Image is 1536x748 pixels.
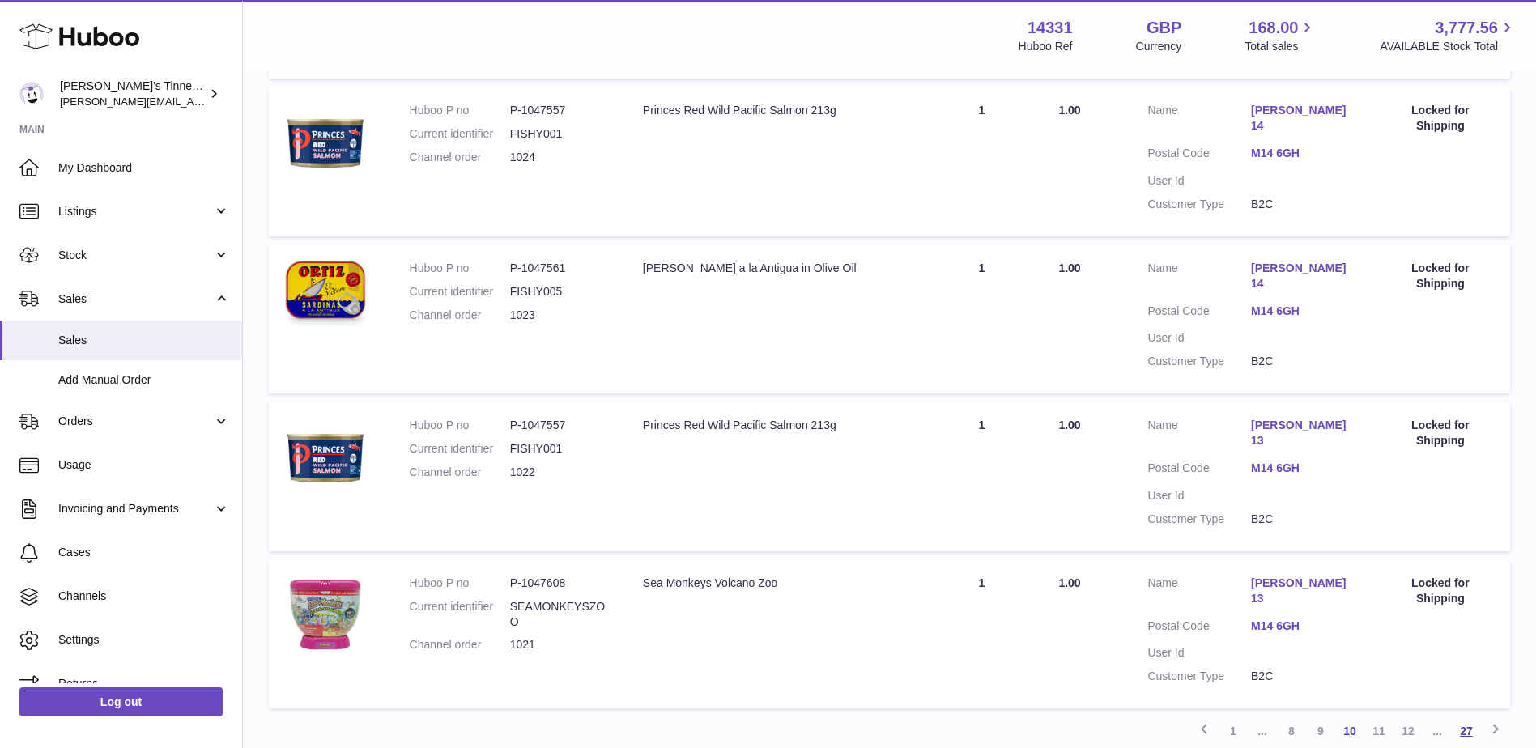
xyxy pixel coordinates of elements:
[1251,618,1355,634] a: M14 6GH
[1335,716,1364,746] a: 10
[410,465,510,480] dt: Channel order
[1251,418,1355,448] a: [PERSON_NAME] 13
[1147,645,1251,661] dt: User Id
[1251,261,1355,291] a: [PERSON_NAME] 14
[1058,419,1080,431] span: 1.00
[921,559,1043,708] td: 1
[1248,716,1277,746] span: ...
[58,457,230,473] span: Usage
[1251,354,1355,369] dd: B2C
[510,150,611,165] dd: 1024
[1387,103,1494,134] div: Locked for Shipping
[410,284,510,300] dt: Current identifier
[410,150,510,165] dt: Channel order
[1277,716,1306,746] a: 8
[1147,173,1251,189] dt: User Id
[1028,17,1073,39] strong: 14331
[1147,197,1251,212] dt: Customer Type
[643,261,905,276] div: [PERSON_NAME] a la Antigua in Olive Oil
[1452,716,1481,746] a: 27
[510,261,611,276] dd: P-1047561
[1423,716,1452,746] span: ...
[1147,103,1251,138] dt: Name
[58,545,230,560] span: Cases
[1147,576,1251,610] dt: Name
[921,87,1043,236] td: 1
[1251,576,1355,606] a: [PERSON_NAME] 13
[58,501,213,516] span: Invoicing and Payments
[19,82,44,106] img: peter.colbert@hubbo.com
[1147,488,1251,504] dt: User Id
[1147,669,1251,684] dt: Customer Type
[1058,576,1080,589] span: 1.00
[410,103,510,118] dt: Huboo P no
[1387,418,1494,448] div: Locked for Shipping
[58,333,230,348] span: Sales
[1058,261,1080,274] span: 1.00
[643,103,905,118] div: Princes Red Wild Pacific Salmon 213g
[643,576,905,591] div: Sea Monkeys Volcano Zoo
[510,418,611,433] dd: P-1047557
[19,687,223,716] a: Log out
[1219,716,1248,746] a: 1
[1147,512,1251,527] dt: Customer Type
[1435,17,1498,39] span: 3,777.56
[510,576,611,591] dd: P-1047608
[510,103,611,118] dd: P-1047557
[1251,146,1355,161] a: M14 6GH
[1380,17,1517,54] a: 3,777.56 AVAILABLE Stock Total
[1245,17,1317,54] a: 168.00 Total sales
[1147,418,1251,453] dt: Name
[1380,39,1517,54] span: AVAILABLE Stock Total
[1251,197,1355,212] dd: B2C
[921,244,1043,393] td: 1
[1245,39,1317,54] span: Total sales
[510,599,611,630] dd: SEAMONKEYSZOO
[1251,669,1355,684] dd: B2C
[643,418,905,433] div: Princes Red Wild Pacific Salmon 213g
[58,589,230,604] span: Channels
[410,441,510,457] dt: Current identifier
[410,308,510,323] dt: Channel order
[410,261,510,276] dt: Huboo P no
[510,465,611,480] dd: 1022
[410,126,510,142] dt: Current identifier
[1251,461,1355,476] a: M14 6GH
[510,126,611,142] dd: FISHY001
[410,418,510,433] dt: Huboo P no
[1147,261,1251,295] dt: Name
[1147,461,1251,480] dt: Postal Code
[1058,104,1080,117] span: 1.00
[58,204,213,219] span: Listings
[1147,17,1181,39] strong: GBP
[285,261,366,326] img: 143311749652141.jpg
[60,95,411,108] span: [PERSON_NAME][EMAIL_ADDRESS][PERSON_NAME][DOMAIN_NAME]
[1251,103,1355,134] a: [PERSON_NAME] 14
[510,637,611,652] dd: 1021
[410,576,510,591] dt: Huboo P no
[285,418,366,499] img: 143311749652467.jpg
[1136,39,1182,54] div: Currency
[410,599,510,630] dt: Current identifier
[1251,512,1355,527] dd: B2C
[58,414,213,429] span: Orders
[1306,716,1335,746] a: 9
[510,308,611,323] dd: 1023
[60,79,206,109] div: [PERSON_NAME]'s Tinned Fish Ltd
[1147,330,1251,346] dt: User Id
[1249,17,1298,39] span: 168.00
[410,637,510,652] dt: Channel order
[921,402,1043,550] td: 1
[58,372,230,388] span: Add Manual Order
[58,676,230,691] span: Returns
[285,103,366,184] img: 143311749652467.jpg
[58,248,213,263] span: Stock
[1387,576,1494,606] div: Locked for Shipping
[1147,618,1251,638] dt: Postal Code
[1019,39,1073,54] div: Huboo Ref
[58,160,230,176] span: My Dashboard
[1387,261,1494,291] div: Locked for Shipping
[1251,304,1355,319] a: M14 6GH
[285,576,366,653] img: 1749723200.jpg
[1147,304,1251,323] dt: Postal Code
